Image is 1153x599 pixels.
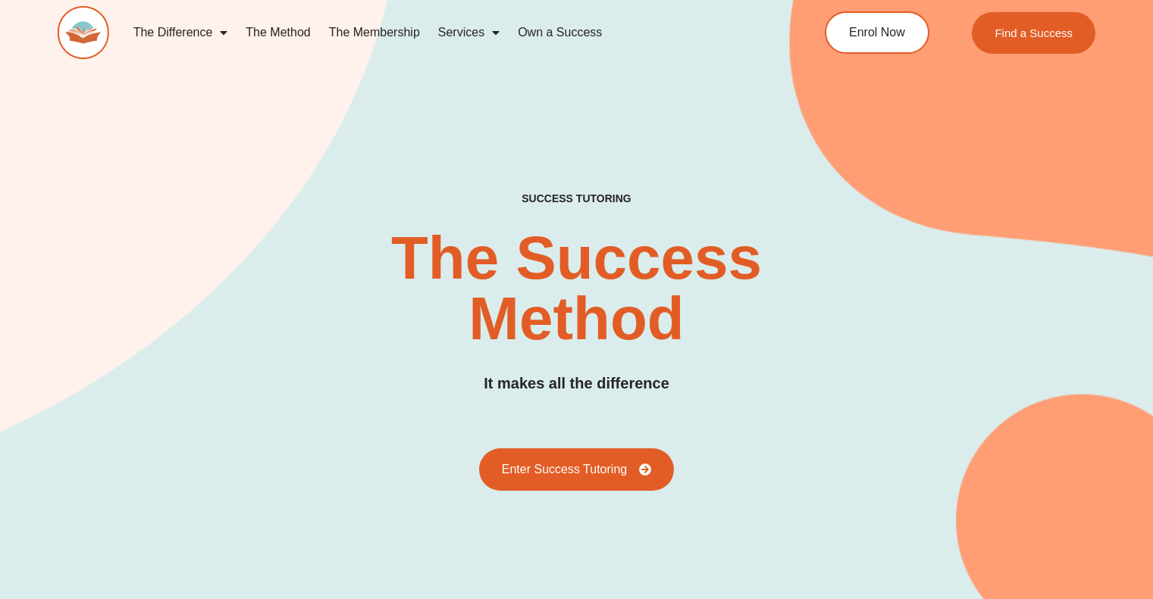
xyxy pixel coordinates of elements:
a: Enrol Now [825,11,929,54]
a: The Difference [124,15,237,50]
h3: It makes all the difference [484,372,669,395]
h4: SUCCESS TUTORING​ [423,192,730,205]
a: Enter Success Tutoring [479,448,674,491]
span: Enrol Now [849,27,905,39]
a: Find a Success [972,12,1095,54]
a: Services [429,15,509,50]
h2: The Success Method [342,228,811,349]
nav: Menu [124,15,766,50]
span: Find a Success [995,27,1073,39]
a: Own a Success [509,15,611,50]
a: The Membership [320,15,429,50]
a: The Method [237,15,319,50]
span: Enter Success Tutoring [502,463,627,476]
